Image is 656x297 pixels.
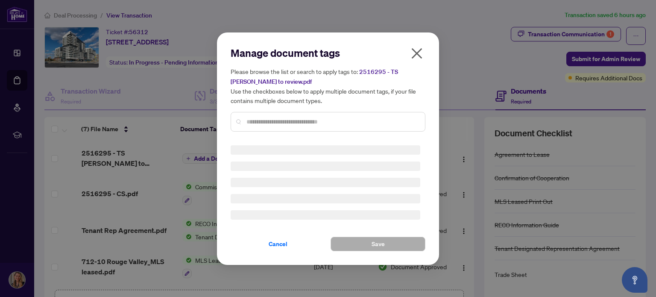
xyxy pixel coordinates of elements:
span: close [410,47,424,60]
h5: Please browse the list or search to apply tags to: Use the checkboxes below to apply multiple doc... [231,67,425,105]
h2: Manage document tags [231,46,425,60]
button: Save [331,237,425,251]
span: Cancel [269,237,287,251]
span: 2516295 - TS [PERSON_NAME] to review.pdf [231,68,398,85]
button: Open asap [622,267,647,293]
button: Cancel [231,237,325,251]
